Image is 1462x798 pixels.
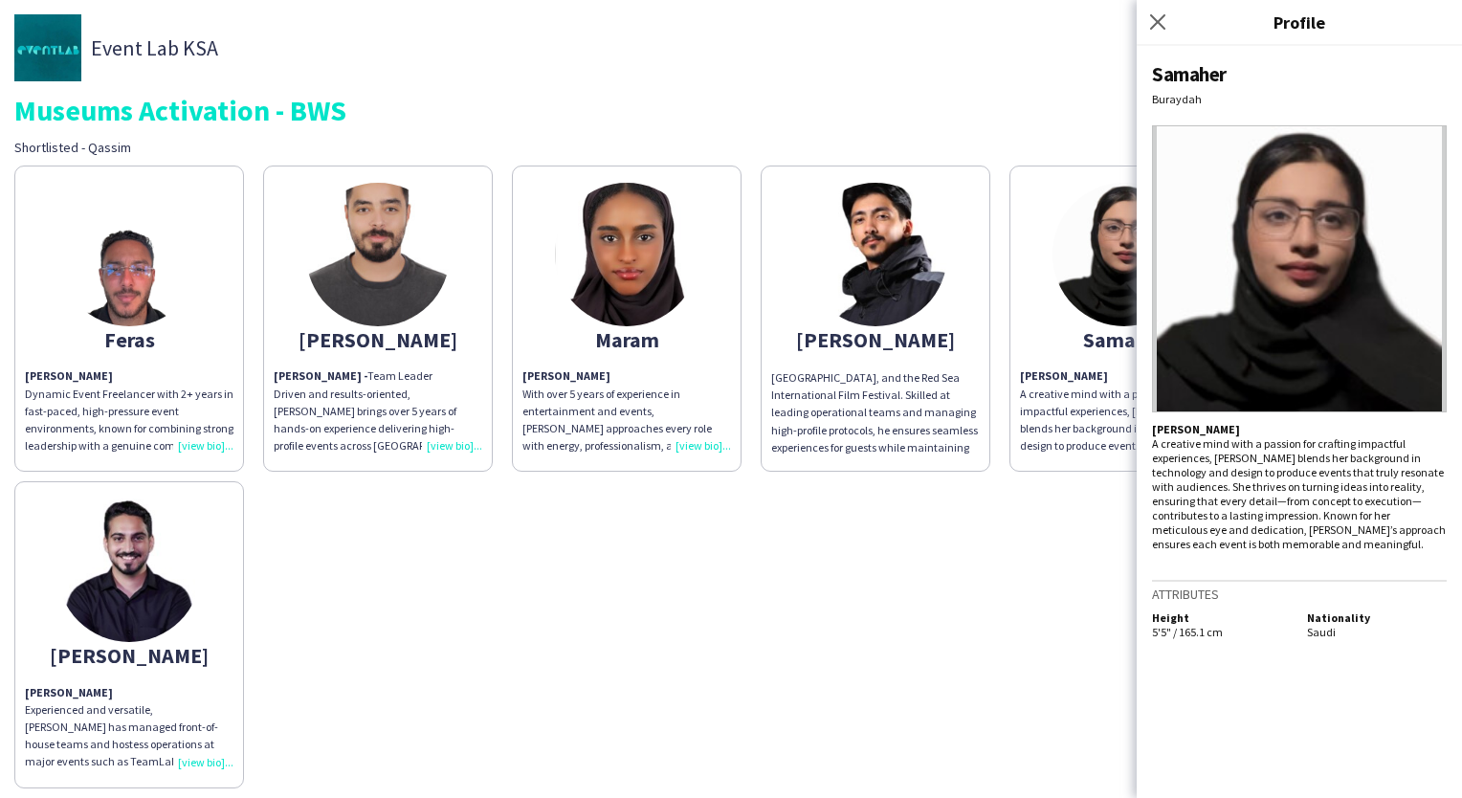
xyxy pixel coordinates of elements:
[367,368,432,383] span: Team Leader
[274,331,482,348] div: [PERSON_NAME]
[522,367,731,454] p: With over 5 years of experience in entertainment and events, [PERSON_NAME] approaches every role ...
[25,368,113,383] strong: [PERSON_NAME]
[274,367,482,454] p: Driven and results-oriented, [PERSON_NAME] brings over 5 years of hands-on experience delivering ...
[771,331,980,348] div: [PERSON_NAME]
[1152,92,1447,106] div: Buraydah
[804,183,947,326] img: thumb-67db0dfce5dc5.jpeg
[14,14,81,81] img: thumb-0bb4e2d8-acb8-43bc-afd2-4ef8c905ec8c.jpg
[25,684,233,771] p: Experienced and versatile, [PERSON_NAME] has managed front-of-house teams and hostess operations ...
[555,183,698,326] img: thumb-672ce20ec6f2e.jpeg
[1020,331,1229,348] div: Samaher
[1020,368,1108,383] strong: [PERSON_NAME]
[1152,625,1223,639] span: 5'5" / 165.1 cm
[522,368,610,383] strong: [PERSON_NAME]
[1152,422,1447,551] p: A creative mind with a passion for crafting impactful experiences, [PERSON_NAME] blends her backg...
[1307,625,1336,639] span: Saudi
[1152,61,1447,87] div: Samaher
[1152,422,1240,436] strong: [PERSON_NAME]
[1137,10,1462,34] h3: Profile
[522,331,731,348] div: Maram
[57,499,201,642] img: thumb-689595af78216.jpeg
[14,139,516,156] div: Shortlisted - Qassim
[1307,610,1447,625] h5: Nationality
[1020,367,1229,454] p: A creative mind with a passion for crafting impactful experiences, [PERSON_NAME] blends her backg...
[25,685,113,699] strong: [PERSON_NAME]
[1152,125,1447,412] img: Crew avatar or photo
[1152,610,1292,625] h5: Height
[1052,183,1196,326] img: thumb-680920ca27b61.jpeg
[1152,586,1447,603] h3: Attributes
[25,367,233,454] p: Dynamic Event Freelancer with 2+ years in fast-paced, high-pressure event environments, known for...
[14,96,1448,124] div: Museums Activation - BWS
[274,368,367,383] strong: [PERSON_NAME] -
[25,647,233,664] div: [PERSON_NAME]
[57,183,201,326] img: thumb-96541979-d321-41b5-a117-bd6b0ba0e877.png
[25,331,233,348] div: Feras
[91,39,218,56] span: Event Lab KSA
[306,183,450,326] img: thumb-685a66355b1cb.jpeg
